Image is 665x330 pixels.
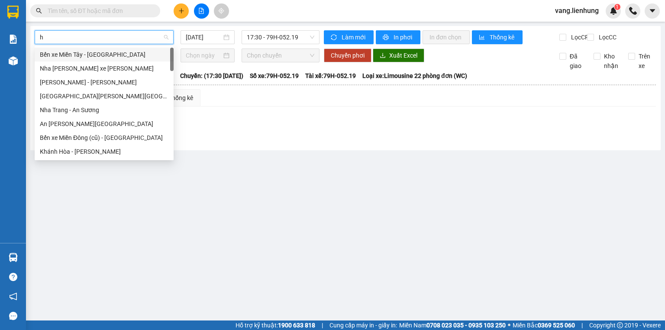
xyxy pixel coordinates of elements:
span: Chọn chuyến [247,49,315,62]
div: [GEOGRAPHIC_DATA][PERSON_NAME][GEOGRAPHIC_DATA] [40,91,168,101]
span: bar-chart [479,34,486,41]
span: ⚪️ [508,324,510,327]
span: Số xe: 79H-052.19 [250,71,299,81]
button: Chuyển phơi [324,49,371,62]
div: Bến xe Miền Tây - [GEOGRAPHIC_DATA] [40,50,168,59]
button: plus [174,3,189,19]
span: message [9,312,17,320]
button: In đơn chọn [423,30,470,44]
div: Bến xe Miền Đông (cũ) - Nha Trang [35,131,174,145]
div: Tịnh Biên - Khánh Hòa [35,75,174,89]
div: Nha [PERSON_NAME] xe [PERSON_NAME] [40,64,168,73]
div: Nha Trang - An Sương [40,105,168,115]
div: Khánh Hòa - Tịnh Biên [35,145,174,159]
button: printerIn phơi [376,30,420,44]
span: caret-down [649,7,656,15]
button: caret-down [645,3,660,19]
button: syncLàm mới [324,30,374,44]
input: Tìm tên, số ĐT hoặc mã đơn [48,6,150,16]
span: In phơi [394,32,413,42]
span: Lọc CR [568,32,590,42]
span: Tài xế: 79H-052.19 [305,71,356,81]
span: Loại xe: Limousine 22 phòng đơn (WC) [362,71,467,81]
span: Kho nhận [600,52,622,71]
span: Hỗ trợ kỹ thuật: [236,320,315,330]
span: Miền Bắc [513,320,575,330]
span: sync [331,34,338,41]
img: solution-icon [9,35,18,44]
span: 1 [616,4,619,10]
div: Bến xe Miền Tây - Nha Trang [35,48,174,61]
img: logo-vxr [7,6,19,19]
strong: 1900 633 818 [278,322,315,329]
button: bar-chartThống kê [472,30,523,44]
div: Khánh Hòa - [PERSON_NAME] [40,147,168,156]
span: Trên xe [635,52,656,71]
div: Bến xe Miền Đông (cũ) - [GEOGRAPHIC_DATA] [40,133,168,142]
img: icon-new-feature [610,7,617,15]
span: Lọc CC [595,32,618,42]
div: Thống kê [168,93,193,103]
span: Cung cấp máy in - giấy in: [329,320,397,330]
div: An Sương - Nha Trang [35,117,174,131]
button: aim [214,3,229,19]
div: [PERSON_NAME] - [PERSON_NAME] [40,78,168,87]
div: Nha Trang - Hà Tiên [35,89,174,103]
input: 13/09/2025 [186,32,221,42]
button: downloadXuất Excel [373,49,424,62]
span: Đã giao [566,52,588,71]
strong: 0708 023 035 - 0935 103 250 [426,322,506,329]
span: printer [383,34,390,41]
span: Làm mới [342,32,367,42]
span: plus [178,8,184,14]
span: vang.lienhung [548,5,606,16]
img: phone-icon [629,7,637,15]
img: warehouse-icon [9,56,18,65]
span: aim [218,8,224,14]
button: file-add [194,3,209,19]
div: Nha Trang - Bến xe Miền Tây [35,61,174,75]
span: notification [9,292,17,301]
span: file-add [198,8,204,14]
div: Nha Trang - An Sương [35,103,174,117]
span: question-circle [9,273,17,281]
sup: 1 [614,4,620,10]
span: Chuyến: (17:30 [DATE]) [180,71,243,81]
span: copyright [617,322,623,328]
span: | [581,320,583,330]
strong: 0369 525 060 [538,322,575,329]
span: Thống kê [490,32,516,42]
span: search [36,8,42,14]
img: warehouse-icon [9,253,18,262]
div: An [PERSON_NAME][GEOGRAPHIC_DATA] [40,119,168,129]
span: Miền Nam [399,320,506,330]
span: | [322,320,323,330]
input: Chọn ngày [186,51,221,60]
span: 17:30 - 79H-052.19 [247,31,315,44]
